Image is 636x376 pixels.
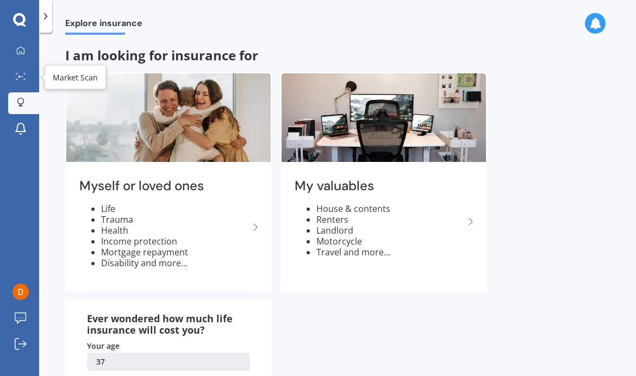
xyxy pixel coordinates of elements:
[79,178,249,195] h2: Myself or loved ones
[87,313,250,336] div: Ever wondered how much life insurance will cost you?
[316,247,464,258] li: Travel and more...
[295,178,464,195] h2: My valuables
[87,353,250,371] a: 37
[316,236,464,247] li: Motorcycle
[66,73,271,162] img: Myself or loved ones
[316,214,464,225] li: Renters
[316,225,464,236] li: Landlord
[13,284,29,300] img: ACg8ocK7TYjoSqbML1uvn5KNV5TeFsPsPbONlQ3lLjs7tSTGlkd-rg=s96-c
[282,73,486,162] img: My valuables
[101,236,249,247] li: Income protection
[87,341,250,352] div: Your age
[101,258,249,268] li: Disability and more...
[316,203,464,214] li: House & contents
[101,214,249,225] li: Trauma
[53,72,98,83] div: Market Scan
[101,247,249,258] li: Mortgage repayment
[65,18,142,33] span: Explore insurance
[65,46,258,64] span: I am looking for insurance for
[101,225,249,236] li: Health
[101,203,249,214] li: Life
